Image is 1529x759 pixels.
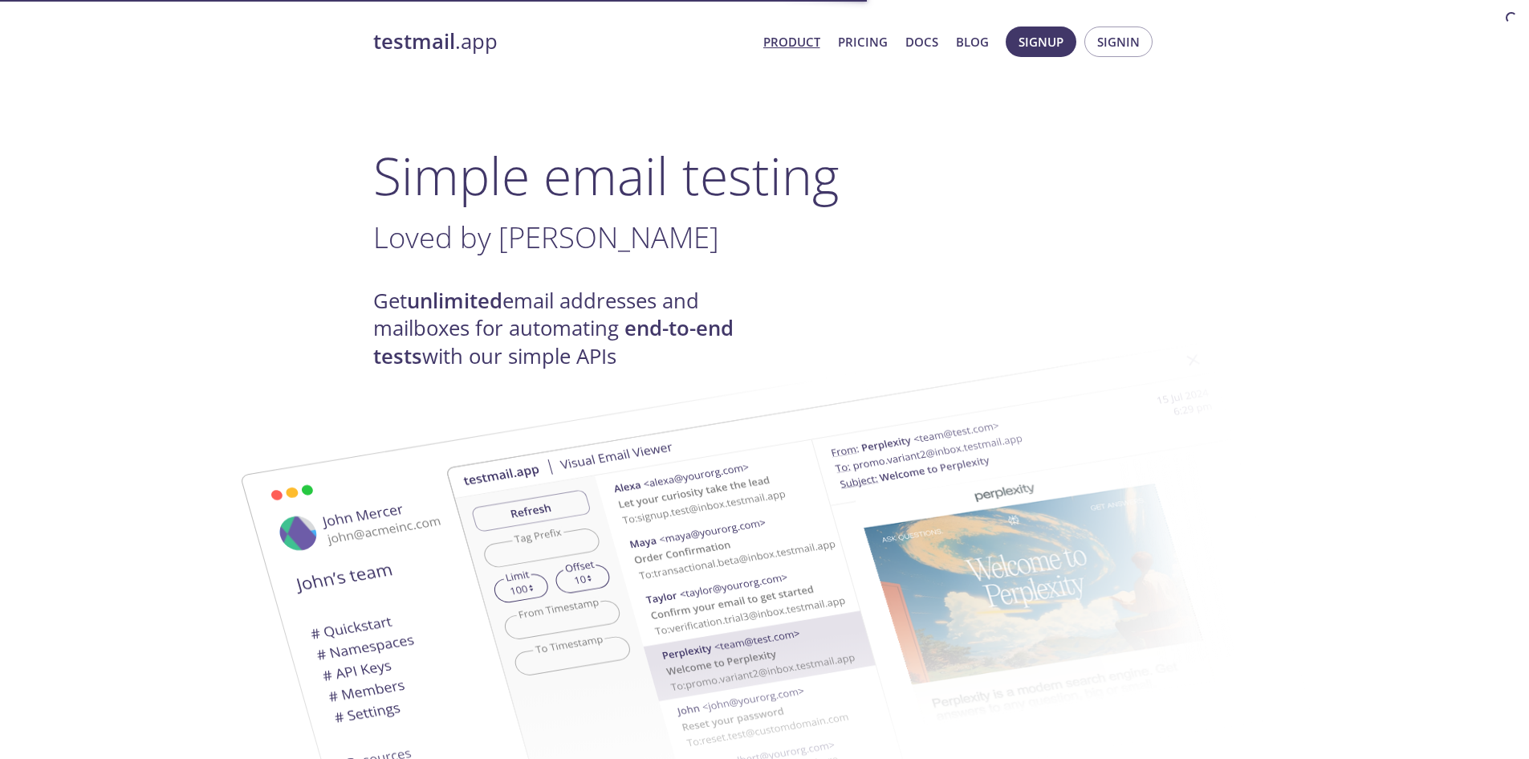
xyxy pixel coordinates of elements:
[373,28,750,55] a: testmail.app
[763,31,820,52] a: Product
[373,217,719,257] span: Loved by [PERSON_NAME]
[956,31,989,52] a: Blog
[373,314,734,369] strong: end-to-end tests
[373,288,765,370] h4: Get email addresses and mailboxes for automating with our simple APIs
[373,27,455,55] strong: testmail
[407,287,502,315] strong: unlimited
[905,31,938,52] a: Docs
[373,145,1157,206] h1: Simple email testing
[1019,31,1063,52] span: Signup
[1084,27,1153,57] button: Signin
[1006,27,1076,57] button: Signup
[1097,31,1140,52] span: Signin
[838,31,888,52] a: Pricing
